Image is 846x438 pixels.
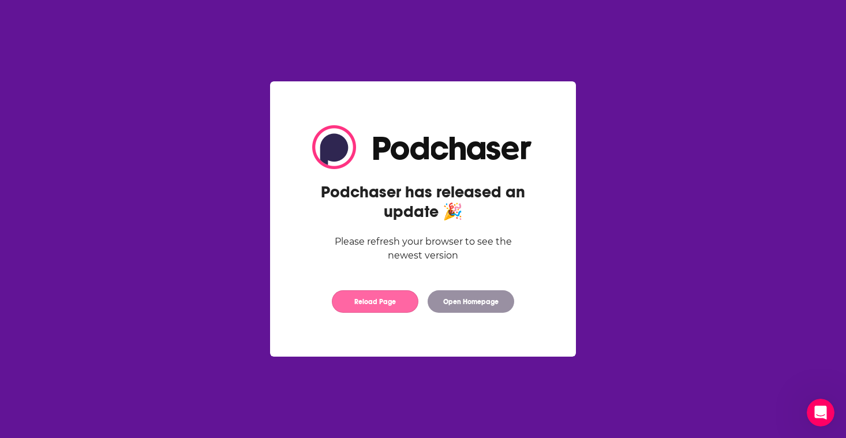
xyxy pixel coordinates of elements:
[312,235,534,263] div: Please refresh your browser to see the newest version
[332,290,418,313] button: Reload Page
[312,125,534,169] img: Logo
[312,182,534,222] h2: Podchaser has released an update 🎉
[807,399,834,426] iframe: Intercom live chat
[428,290,514,313] button: Open Homepage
